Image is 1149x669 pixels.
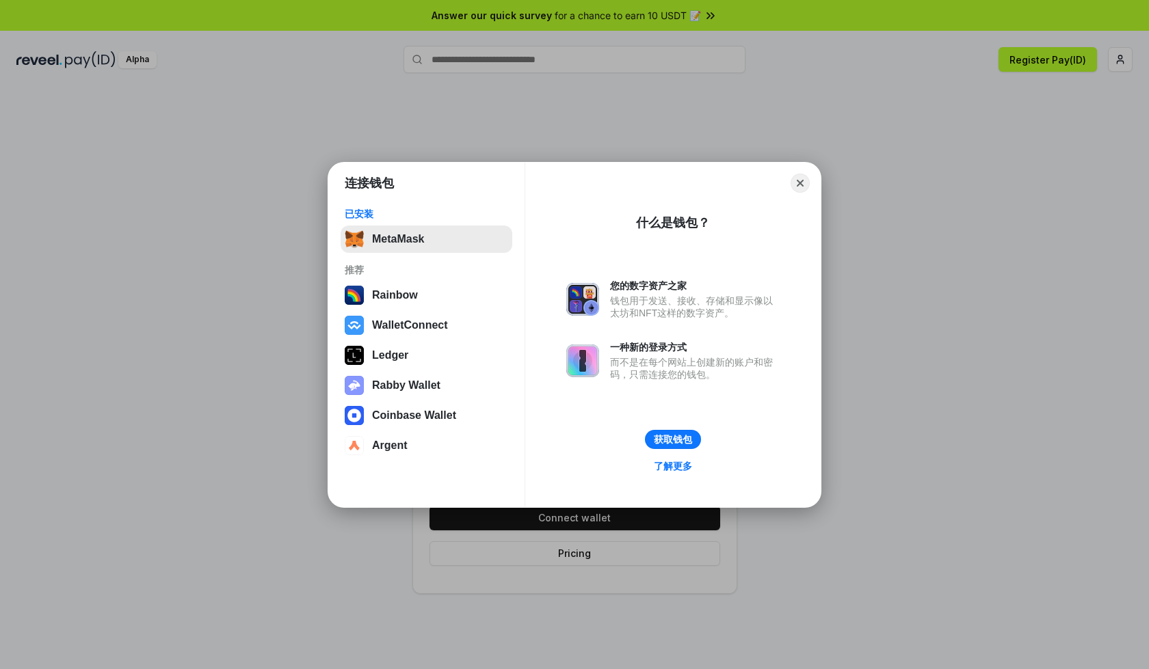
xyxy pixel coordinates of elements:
[372,379,440,392] div: Rabby Wallet
[610,279,780,292] div: 您的数字资产之家
[345,436,364,455] img: svg+xml,%3Csvg%20width%3D%2228%22%20height%3D%2228%22%20viewBox%3D%220%200%2028%2028%22%20fill%3D...
[791,174,810,193] button: Close
[654,433,692,446] div: 获取钱包
[345,406,364,425] img: svg+xml,%3Csvg%20width%3D%2228%22%20height%3D%2228%22%20viewBox%3D%220%200%2028%2028%22%20fill%3D...
[372,409,456,422] div: Coinbase Wallet
[610,356,780,381] div: 而不是在每个网站上创建新的账户和密码，只需连接您的钱包。
[345,286,364,305] img: svg+xml,%3Csvg%20width%3D%22120%22%20height%3D%22120%22%20viewBox%3D%220%200%20120%20120%22%20fil...
[566,283,599,316] img: svg+xml,%3Csvg%20xmlns%3D%22http%3A%2F%2Fwww.w3.org%2F2000%2Fsvg%22%20fill%3D%22none%22%20viewBox...
[341,402,512,429] button: Coinbase Wallet
[645,430,701,449] button: 获取钱包
[372,289,418,301] div: Rainbow
[345,264,508,276] div: 推荐
[345,346,364,365] img: svg+xml,%3Csvg%20xmlns%3D%22http%3A%2F%2Fwww.w3.org%2F2000%2Fsvg%22%20width%3D%2228%22%20height%3...
[341,432,512,459] button: Argent
[345,316,364,335] img: svg+xml,%3Csvg%20width%3D%2228%22%20height%3D%2228%22%20viewBox%3D%220%200%2028%2028%22%20fill%3D...
[345,230,364,249] img: svg+xml,%3Csvg%20fill%3D%22none%22%20height%3D%2233%22%20viewBox%3D%220%200%2035%2033%22%20width%...
[372,233,424,245] div: MetaMask
[341,312,512,339] button: WalletConnect
[372,349,408,361] div: Ledger
[566,344,599,377] img: svg+xml,%3Csvg%20xmlns%3D%22http%3A%2F%2Fwww.w3.org%2F2000%2Fsvg%22%20fill%3D%22none%22%20viewBox...
[610,295,780,319] div: 钱包用于发送、接收、存储和显示像以太坊和NFT这样的数字资产。
[345,376,364,395] img: svg+xml,%3Csvg%20xmlns%3D%22http%3A%2F%2Fwww.w3.org%2F2000%2Fsvg%22%20fill%3D%22none%22%20viewBox...
[646,457,700,475] a: 了解更多
[345,208,508,220] div: 已安装
[654,460,692,472] div: 了解更多
[341,226,512,253] button: MetaMask
[636,215,710,231] div: 什么是钱包？
[372,439,408,452] div: Argent
[341,342,512,369] button: Ledger
[341,282,512,309] button: Rainbow
[610,341,780,353] div: 一种新的登录方式
[372,319,448,331] div: WalletConnect
[345,175,394,191] h1: 连接钱包
[341,372,512,399] button: Rabby Wallet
